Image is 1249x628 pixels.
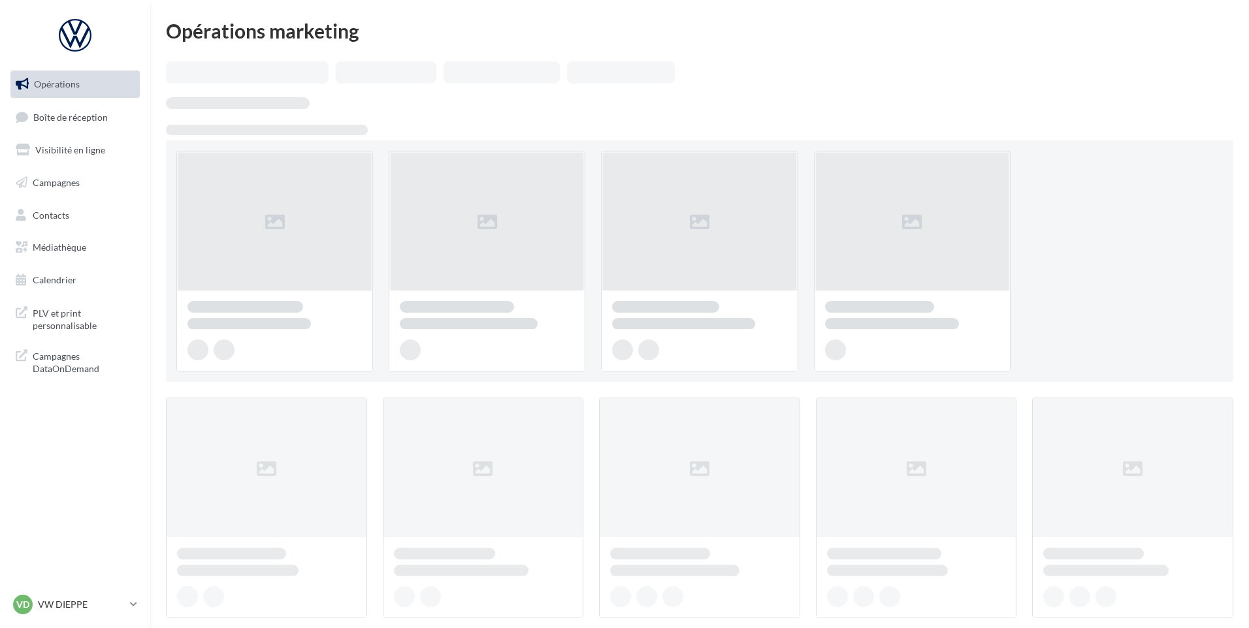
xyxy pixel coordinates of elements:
a: Visibilité en ligne [8,136,142,164]
span: Contacts [33,209,69,220]
span: Visibilité en ligne [35,144,105,155]
span: Campagnes DataOnDemand [33,347,135,375]
a: Calendrier [8,266,142,294]
div: Opérations marketing [166,21,1233,40]
a: Contacts [8,202,142,229]
a: PLV et print personnalisable [8,299,142,338]
span: Opérations [34,78,80,89]
span: Campagnes [33,177,80,188]
span: Calendrier [33,274,76,285]
a: Opérations [8,71,142,98]
span: Boîte de réception [33,111,108,122]
p: VW DIEPPE [38,598,125,611]
a: Campagnes DataOnDemand [8,342,142,381]
span: VD [16,598,29,611]
a: Campagnes [8,169,142,196]
a: Boîte de réception [8,103,142,131]
span: Médiathèque [33,242,86,253]
a: Médiathèque [8,234,142,261]
a: VD VW DIEPPE [10,592,140,617]
span: PLV et print personnalisable [33,304,135,332]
